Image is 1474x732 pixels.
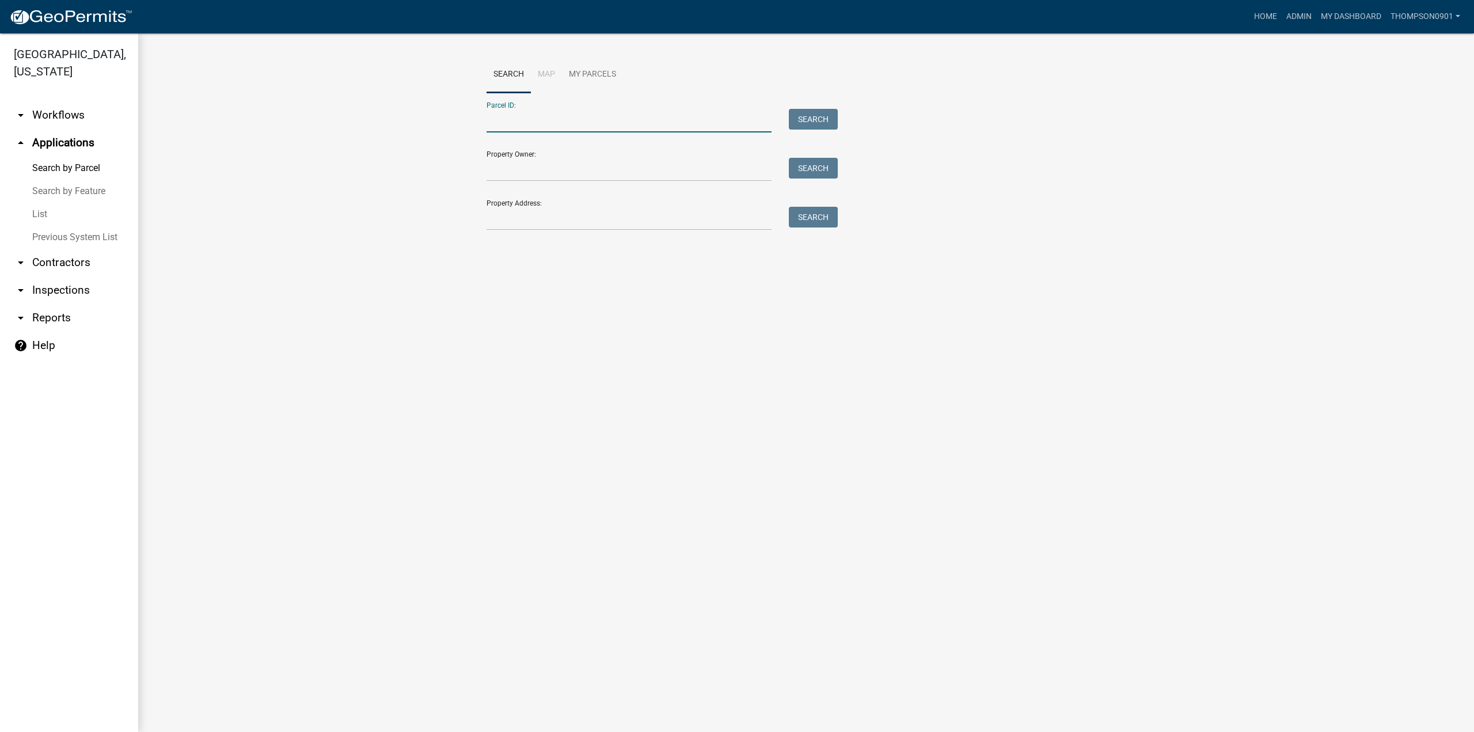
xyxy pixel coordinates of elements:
a: Admin [1282,6,1316,28]
i: arrow_drop_down [14,256,28,270]
i: arrow_drop_up [14,136,28,150]
button: Search [789,207,838,227]
i: arrow_drop_down [14,311,28,325]
button: Search [789,109,838,130]
i: help [14,339,28,352]
a: My Dashboard [1316,6,1386,28]
i: arrow_drop_down [14,108,28,122]
a: Home [1249,6,1282,28]
button: Search [789,158,838,179]
a: Search [487,56,531,93]
i: arrow_drop_down [14,283,28,297]
a: thompson0901 [1386,6,1465,28]
a: My Parcels [562,56,623,93]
